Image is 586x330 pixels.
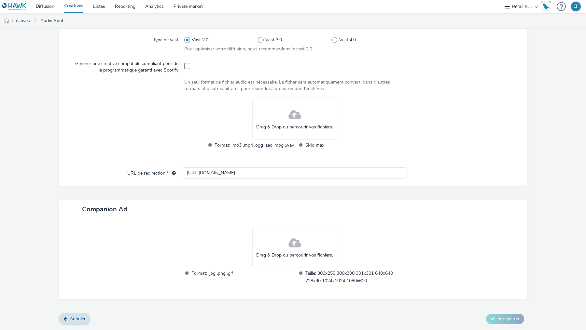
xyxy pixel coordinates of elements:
span: Vast 3.0 [265,37,282,43]
span: Enregistrer [497,316,520,322]
div: Un seul format de fichier audio est nécessaire. Le ficher sera automatiquement converti dans d'au... [184,79,405,92]
span: Drag & Drop ou parcourir vos fichiers. [256,252,333,258]
div: L'URL de redirection sera utilisée comme URL de validation avec certains SSP et ce sera l'URL de ... [169,170,176,177]
button: Enregistrer [486,314,524,324]
span: Format: .jpg .png .gif [191,270,294,284]
div: EF [573,2,579,11]
span: Companion Ad [82,205,127,214]
span: Vast 4.0 [339,37,356,43]
a: Audio Spot [37,13,67,29]
span: Vast 2.0 [192,37,208,43]
input: url... [182,167,408,179]
a: Hawk Academy [541,1,553,12]
img: Hawk Academy [541,1,551,12]
label: Générer une creative compatible compliant pour de la programmatique garanti avec Spotify [70,58,181,74]
span: 6Mo max [305,141,385,149]
a: Annuler [59,313,91,325]
img: undefined Logo [2,3,27,11]
span: Pour optimiser votre diffusion, nous recommandons le vast 2.0 [184,46,312,52]
span: Drag & Drop ou parcourir vos fichiers. [256,124,333,130]
label: URL de redirection * [125,167,178,177]
img: audio [3,18,10,24]
span: Annuler [70,316,86,322]
span: Taille: 300x250 300x300 301x301 640x640 728x90 1024x1024 1080x610 [305,270,408,284]
label: Type de vast [150,34,181,43]
span: Format: .mp3 .mp4 .ogg .aac .mpg .wav [215,141,294,149]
